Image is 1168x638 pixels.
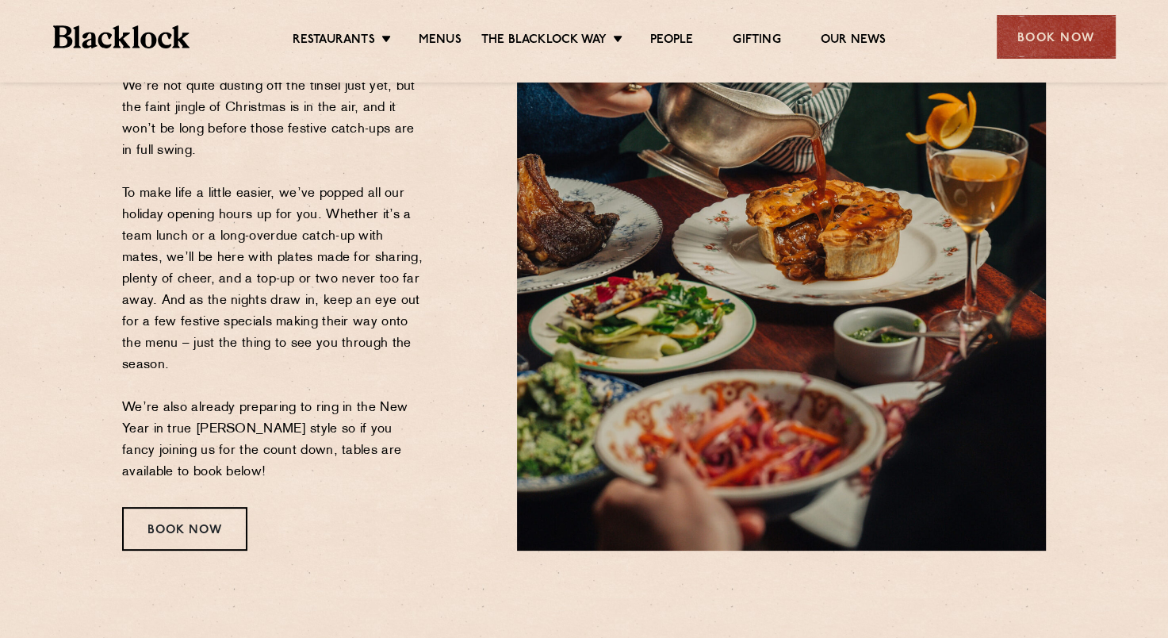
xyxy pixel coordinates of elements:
img: BL_Textured_Logo-footer-cropped.svg [53,25,190,48]
a: Menus [419,33,461,50]
div: Book Now [122,507,247,551]
a: Restaurants [293,33,375,50]
a: Our News [821,33,887,50]
a: People [650,33,693,50]
p: We’re not quite dusting off the tinsel just yet, but the faint jingle of Christmas is in the air,... [122,76,426,483]
a: Gifting [733,33,780,50]
a: The Blacklock Way [481,33,607,50]
div: Book Now [997,15,1116,59]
